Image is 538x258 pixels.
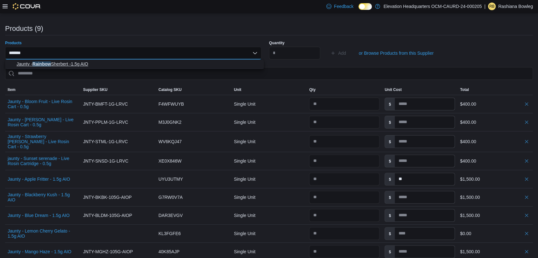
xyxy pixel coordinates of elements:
[234,87,241,92] span: Unit
[489,3,495,10] span: RB
[328,47,349,59] button: Add
[460,193,530,201] div: $1,500.00
[269,40,285,45] label: Quantity
[460,212,530,219] div: $1,500.00
[356,47,436,59] button: or Browse Products from this Supplier
[385,136,395,148] label: $
[8,249,71,254] button: Jaunty - Mango Haze - 1.5g AIO
[231,116,307,129] div: Single Unit
[231,245,307,258] div: Single Unit
[5,59,264,69] div: Choose from the following options
[8,117,78,127] button: Jaunty - [PERSON_NAME] - Live Rosin Cart - 0.5g
[460,157,530,165] div: $400.00
[159,118,181,126] span: M3J0GNK2
[231,191,307,204] div: Single Unit
[385,191,395,203] label: $
[385,173,395,185] label: $
[159,212,183,219] span: DAR3EVGV
[83,193,132,201] span: JNTY-BKBK-105G-AIOP
[231,155,307,167] div: Single Unit
[460,138,530,145] div: $400.00
[83,118,128,126] span: JNTY-PPLM-1G-LRVC
[385,155,395,167] label: $
[83,138,128,145] span: JNTY-STML-1G-LRVC
[156,85,231,95] button: Catalog SKU
[309,87,315,92] span: Qty
[460,87,469,92] span: Total
[83,100,128,108] span: JNTY-BMFT-1G-LRVC
[231,98,307,110] div: Single Unit
[460,175,530,183] div: $1,500.00
[457,85,533,95] button: Total
[8,87,16,92] span: Item
[159,193,183,201] span: G7RW0V7A
[385,116,395,128] label: $
[5,85,81,95] button: Item
[385,87,401,92] span: Unit Cost
[385,246,395,258] label: $
[159,248,180,255] span: 40K85AJP
[8,177,70,182] button: Jaunty - Apple Fritter - 1.5g AIO
[159,100,184,108] span: F4WFWUYB
[159,175,183,183] span: UYU3UTMY
[8,213,70,218] button: Jaunty - Blue Dream - 1.5g AIO
[159,87,182,92] span: Catalog SKU
[460,248,530,255] div: $1,500.00
[5,25,43,32] h3: Products (9)
[8,134,78,149] button: Jaunty - Strawberry [PERSON_NAME] - Live Rosin Cart - 0.5g
[159,230,181,237] span: KL3FGFE6
[81,85,156,95] button: Supplier SKU
[460,118,530,126] div: $400.00
[484,3,485,10] p: |
[385,227,395,240] label: $
[488,3,496,10] div: Rashiana Bowleg
[382,85,457,95] button: Unit Cost
[231,135,307,148] div: Single Unit
[307,85,382,95] button: Qty
[8,192,78,202] button: Jaunty - Blackberry Kush - 1.5g AIO
[83,87,108,92] span: Supplier SKU
[231,209,307,222] div: Single Unit
[8,99,78,109] button: Jaunty - Bloom Fruit - Live Rosin Cart - 0.5g
[8,156,78,166] button: jaunty - Sunset serenade - Live Rosin Cartridge - 0.5g
[5,59,264,69] button: Jaunty - Rainbow Sherbert -1.5g AIO
[385,209,395,221] label: $
[359,50,434,56] span: or Browse Products from this Supplier
[83,212,132,219] span: JNTY-BLDM-105G-AIOP
[231,85,307,95] button: Unit
[252,51,258,56] button: Close list of options
[231,227,307,240] div: Single Unit
[338,50,346,56] span: Add
[13,3,41,10] img: Cova
[5,40,22,45] label: Products
[460,230,530,237] div: $0.00
[231,173,307,185] div: Single Unit
[83,157,128,165] span: JNTY-SNSD-1G-LRVC
[383,3,482,10] p: Elevation Headquarters OCM-CAURD-24-000205
[460,100,530,108] div: $400.00
[8,228,78,239] button: Jaunty - Lemon Cherry Gelato - 1.5g AIO
[358,3,372,10] input: Dark Mode
[385,98,395,110] label: $
[334,3,353,10] span: Feedback
[159,157,181,165] span: XE0X846W
[83,248,133,255] span: JNTY-MGHZ-105G-AIOP
[498,3,533,10] p: Rashiana Bowleg
[159,138,182,145] span: WV6KQJ47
